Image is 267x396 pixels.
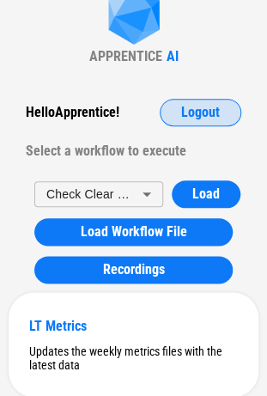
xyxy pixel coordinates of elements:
[26,99,119,126] div: Hello Apprentice !
[29,344,238,371] div: Updates the weekly metrics files with the latest data
[34,256,233,283] button: Recordings
[192,187,220,201] span: Load
[167,48,179,64] div: AI
[26,137,241,165] div: Select a workflow to execute
[89,48,162,64] div: APPRENTICE
[81,225,187,239] span: Load Workflow File
[103,263,165,277] span: Recordings
[29,318,238,334] div: LT Metrics
[34,178,163,210] div: Check Clear Range Example Workflow
[181,106,220,119] span: Logout
[34,218,233,246] button: Load Workflow File
[160,99,241,126] button: Logout
[172,180,240,208] button: Load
